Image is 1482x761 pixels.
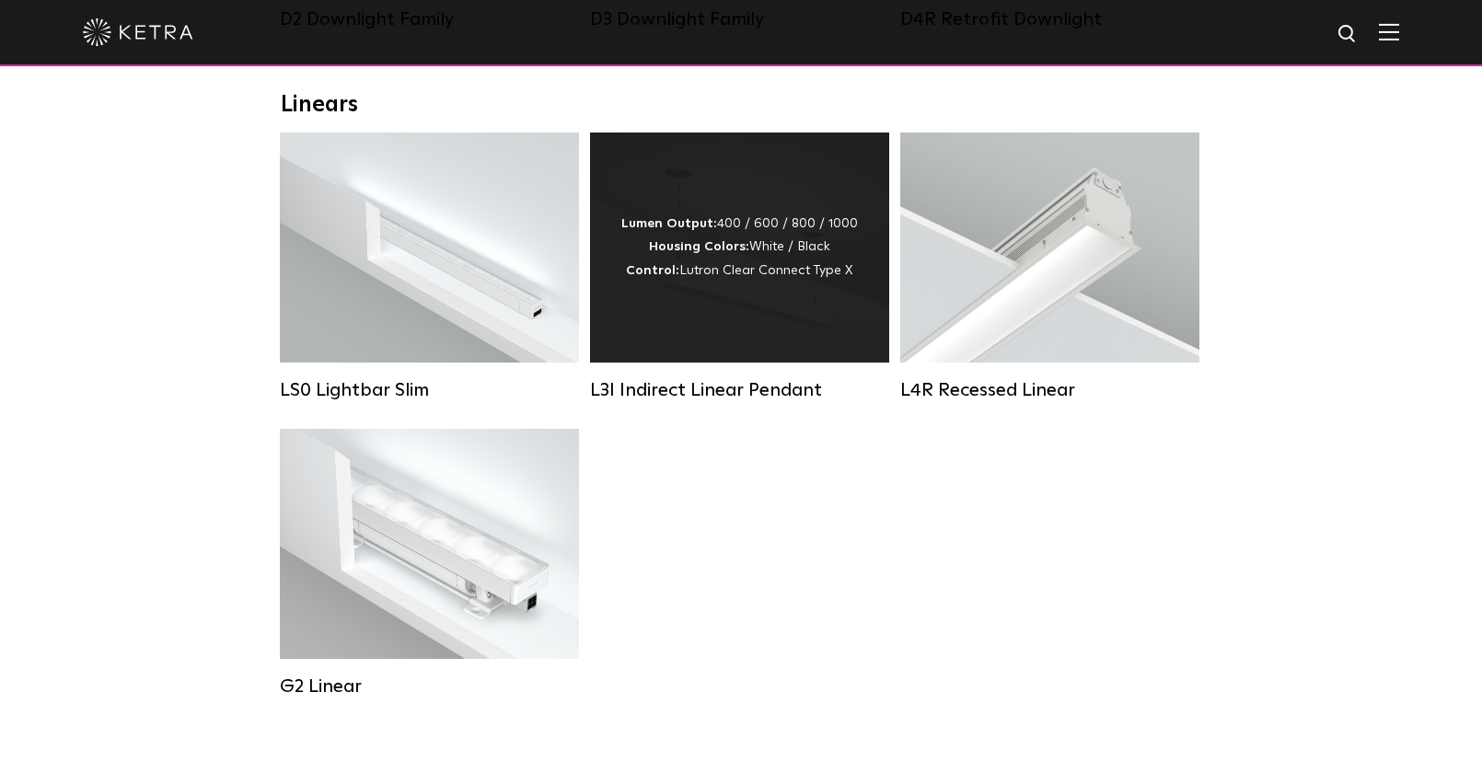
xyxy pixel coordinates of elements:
div: G2 Linear [280,675,579,698]
img: ketra-logo-2019-white [83,18,193,46]
div: L3I Indirect Linear Pendant [590,379,889,401]
a: L3I Indirect Linear Pendant Lumen Output:400 / 600 / 800 / 1000Housing Colors:White / BlackContro... [590,133,889,401]
img: search icon [1337,23,1360,46]
div: LS0 Lightbar Slim [280,379,579,401]
a: LS0 Lightbar Slim Lumen Output:200 / 350Colors:White / BlackControl:X96 Controller [280,133,579,401]
a: G2 Linear Lumen Output:400 / 700 / 1000Colors:WhiteBeam Angles:Flood / [GEOGRAPHIC_DATA] / Narrow... [280,429,579,698]
a: L4R Recessed Linear Lumen Output:400 / 600 / 800 / 1000Colors:White / BlackControl:Lutron Clear C... [900,133,1199,401]
strong: Lumen Output: [621,217,717,230]
div: 400 / 600 / 800 / 1000 White / Black Lutron Clear Connect Type X [621,213,858,282]
strong: Housing Colors: [649,240,749,253]
div: L4R Recessed Linear [900,379,1199,401]
strong: Control: [626,264,679,277]
div: Linears [281,92,1201,119]
img: Hamburger%20Nav.svg [1379,23,1399,40]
